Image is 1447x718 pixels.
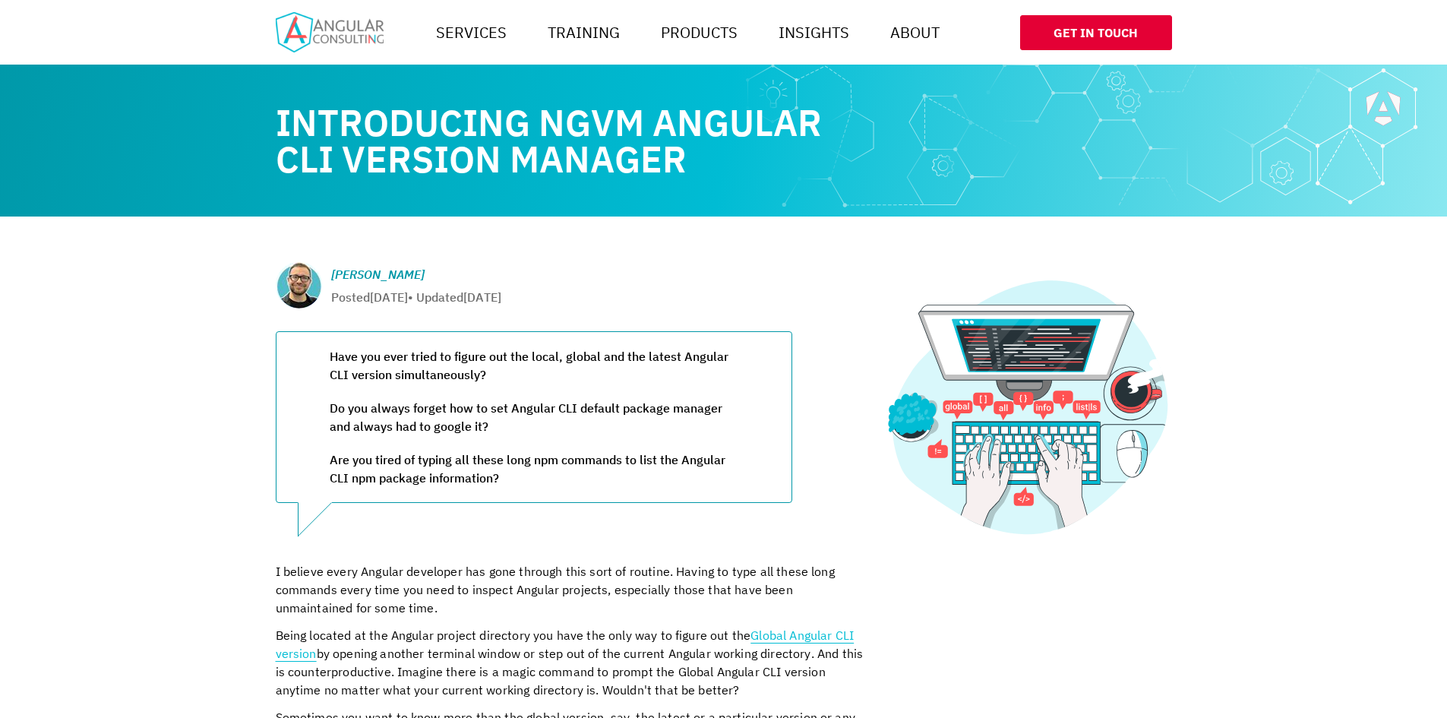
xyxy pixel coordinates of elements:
a: Products [655,17,744,48]
h1: Introducing NGVM Angular CLI Version Manager [276,104,868,177]
img: Home [276,12,384,52]
span: • Updated [408,289,463,305]
p: Do you always forget how to set Angular CLI default package manager and always had to google it? [330,399,738,435]
p: I believe every Angular developer has gone through this sort of routine. Having to type all these... [276,562,868,617]
p: Being located at the Angular project directory you have the only way to figure out the by opening... [276,626,868,699]
p: Are you tired of typing all these long npm commands to list the Angular CLI npm package information? [330,451,738,487]
span: Posted [331,289,370,305]
a: Services [430,17,513,48]
a: [PERSON_NAME] [331,267,425,282]
a: Training [542,17,626,48]
a: Get In Touch [1020,15,1172,50]
a: Insights [772,17,855,48]
time: [DATE] [463,289,501,305]
p: Have you ever tried to figure out the local, global and the latest Angular CLI version simultaneo... [330,347,738,384]
a: About [884,17,946,48]
time: [DATE] [370,289,408,305]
